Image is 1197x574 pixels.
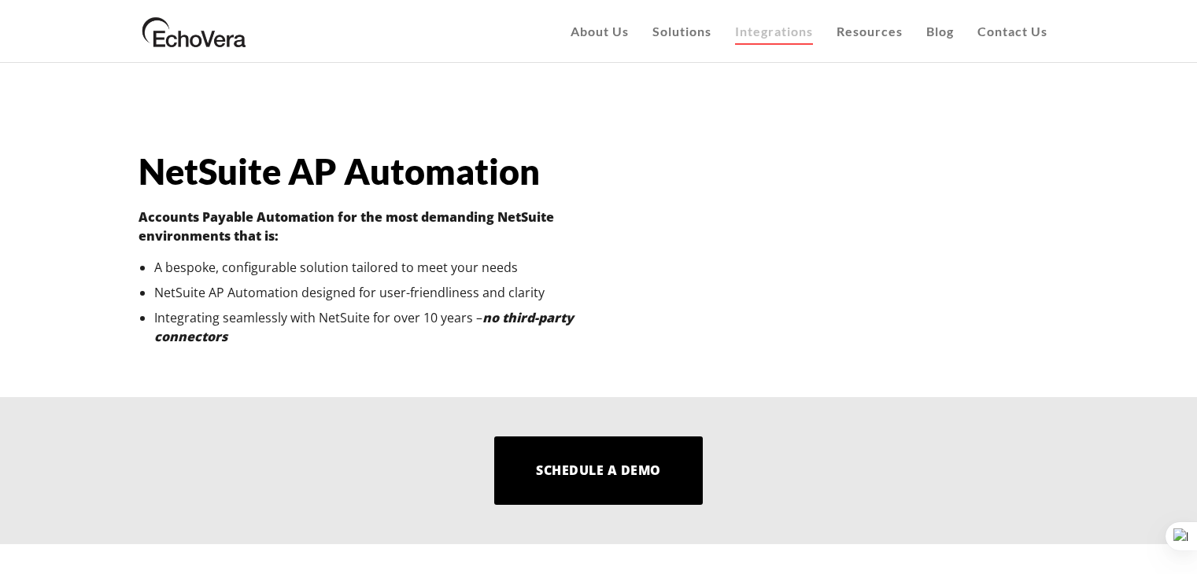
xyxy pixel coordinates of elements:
[154,258,579,277] li: A bespoke, configurable solution tailored to meet your needs
[837,24,903,39] span: Resources
[536,462,661,479] span: Schedule a Demo
[154,283,579,302] li: NetSuite AP Automation designed for user-friendliness and clarity
[494,436,702,505] a: Schedule a Demo
[652,24,711,39] span: Solutions
[139,208,554,245] strong: Accounts Payable Automation for the most demanding NetSuite environments that is:
[139,153,579,189] h1: NetSuite AP Automation
[139,12,250,51] img: EchoVera
[977,24,1047,39] span: Contact Us
[154,308,579,346] li: Integrating seamlessly with NetSuite for over 10 years –
[619,118,1059,366] iframe: Sales Order Automation
[571,24,629,39] span: About Us
[735,24,813,39] span: Integrations
[926,24,954,39] span: Blog
[154,309,574,345] strong: no third-party connectors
